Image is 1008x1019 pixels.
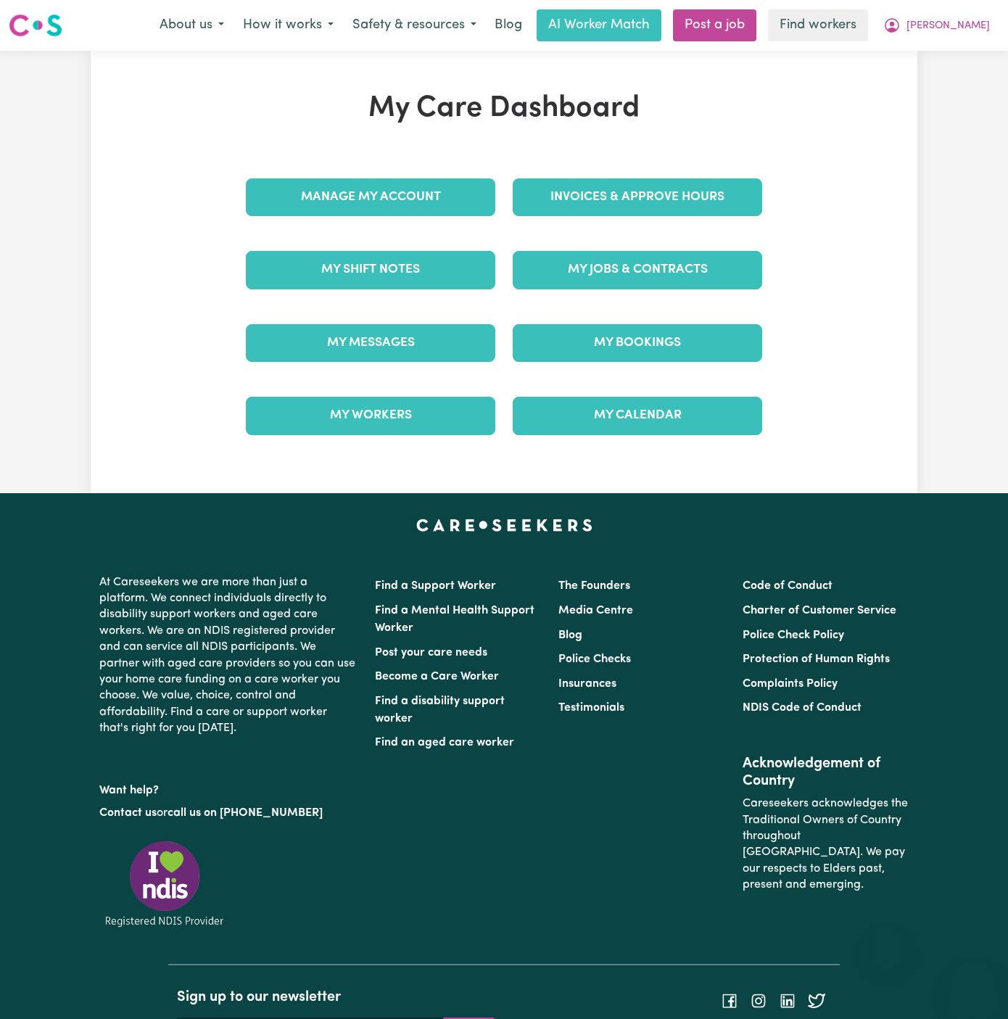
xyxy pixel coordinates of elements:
img: Careseekers logo [9,12,62,38]
a: Find a disability support worker [375,696,505,725]
a: My Workers [246,397,495,434]
a: Complaints Policy [743,678,838,690]
a: Testimonials [558,702,624,714]
h2: Acknowledgement of Country [743,755,909,790]
a: Follow Careseekers on Facebook [721,995,738,1007]
a: Blog [558,630,582,641]
p: At Careseekers we are more than just a platform. We connect individuals directly to disability su... [99,569,358,743]
a: My Shift Notes [246,251,495,289]
a: Post a job [673,9,756,41]
a: Follow Careseekers on Instagram [750,995,767,1007]
a: Follow Careseekers on LinkedIn [779,995,796,1007]
button: How it works [234,10,343,41]
a: Police Check Policy [743,630,844,641]
a: Careseekers logo [9,9,62,42]
a: Post your care needs [375,647,487,659]
a: NDIS Code of Conduct [743,702,862,714]
a: My Jobs & Contracts [513,251,762,289]
a: Media Centre [558,605,633,616]
h2: Sign up to our newsletter [177,989,495,1006]
a: Follow Careseekers on Twitter [808,995,825,1007]
button: About us [150,10,234,41]
img: Registered NDIS provider [99,838,230,929]
a: Blog [486,9,531,41]
a: Protection of Human Rights [743,653,890,665]
h1: My Care Dashboard [237,91,771,126]
a: Contact us [99,807,157,819]
iframe: Button to launch messaging window [950,961,996,1007]
a: Insurances [558,678,616,690]
a: Find a Mental Health Support Worker [375,605,534,634]
a: Police Checks [558,653,631,665]
p: Want help? [99,777,358,799]
a: Code of Conduct [743,580,833,592]
a: My Messages [246,324,495,362]
p: or [99,799,358,827]
a: call us on [PHONE_NUMBER] [168,807,323,819]
a: My Bookings [513,324,762,362]
iframe: Close message [872,926,901,955]
a: AI Worker Match [537,9,661,41]
button: Safety & resources [343,10,486,41]
a: Charter of Customer Service [743,605,896,616]
a: Find an aged care worker [375,737,514,748]
a: My Calendar [513,397,762,434]
a: Become a Care Worker [375,671,499,682]
p: Careseekers acknowledges the Traditional Owners of Country throughout [GEOGRAPHIC_DATA]. We pay o... [743,790,909,899]
a: Manage My Account [246,178,495,216]
a: The Founders [558,580,630,592]
a: Invoices & Approve Hours [513,178,762,216]
a: Find workers [768,9,868,41]
span: [PERSON_NAME] [906,18,990,34]
a: Careseekers home page [416,519,592,531]
button: My Account [874,10,999,41]
a: Find a Support Worker [375,580,496,592]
